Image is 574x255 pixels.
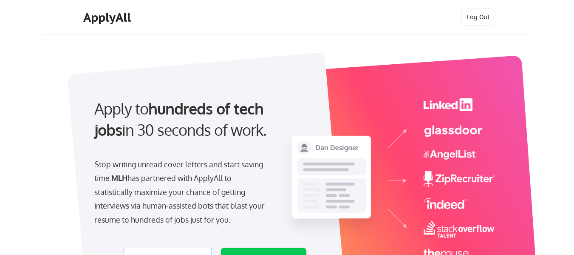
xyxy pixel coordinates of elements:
div: ApplyAll [83,10,133,25]
strong: hundreds of tech jobs [94,99,267,139]
div: Stop writing unread cover letters and start saving time. has partnered with ApplyAll to statistic... [94,158,269,226]
strong: MLH [111,173,127,183]
button: Log Out [461,9,495,26]
div: Apply to in 30 seconds of work. [94,98,303,141]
